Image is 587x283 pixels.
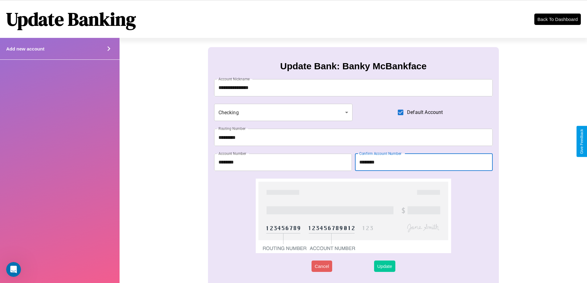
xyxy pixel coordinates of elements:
h4: Add new account [6,46,44,51]
button: Update [374,261,395,272]
iframe: Intercom live chat [6,262,21,277]
h1: Update Banking [6,6,136,32]
img: check [256,179,451,253]
label: Confirm Account Number [359,151,402,156]
button: Back To Dashboard [534,14,581,25]
button: Cancel [312,261,332,272]
h3: Update Bank: Banky McBankface [280,61,426,71]
div: Checking [214,104,353,121]
span: Default Account [407,109,443,116]
div: Give Feedback [580,129,584,154]
label: Routing Number [218,126,246,131]
label: Account Number [218,151,246,156]
label: Account Nickname [218,76,250,82]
